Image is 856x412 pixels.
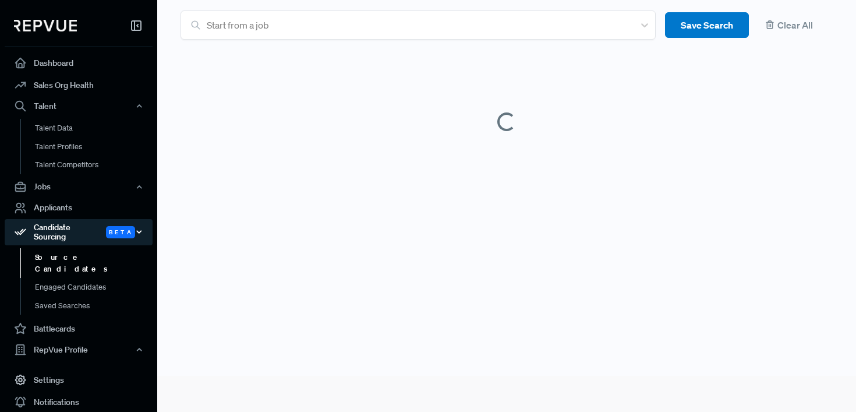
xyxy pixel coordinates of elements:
a: Saved Searches [20,297,168,315]
a: Engaged Candidates [20,278,168,297]
a: Talent Profiles [20,138,168,156]
div: Candidate Sourcing [5,219,153,246]
a: Talent Competitors [20,156,168,174]
button: Save Search [665,12,749,38]
a: Sales Org Health [5,74,153,96]
a: Talent Data [20,119,168,138]
a: Source Candidates [20,248,168,278]
button: Talent [5,96,153,116]
button: Clear All [758,12,833,38]
span: Beta [106,226,135,238]
button: RepVue Profile [5,340,153,360]
img: RepVue [14,20,77,31]
a: Battlecards [5,318,153,340]
a: Settings [5,369,153,391]
button: Candidate Sourcing Beta [5,219,153,246]
a: Dashboard [5,52,153,74]
a: Applicants [5,197,153,219]
button: Jobs [5,177,153,197]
